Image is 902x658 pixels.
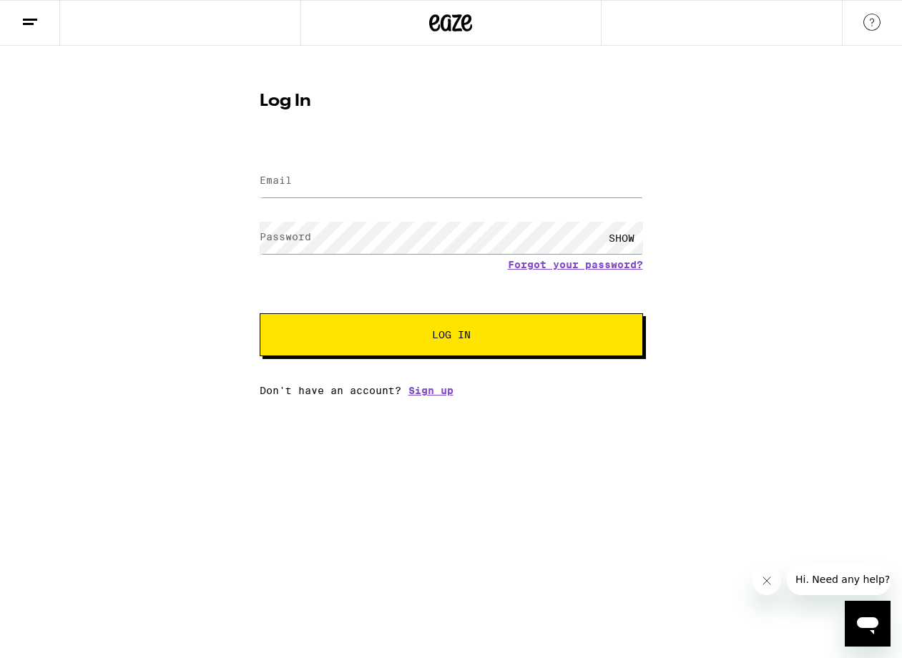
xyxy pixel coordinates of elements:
[260,231,311,242] label: Password
[845,601,891,647] iframe: Button to launch messaging window
[432,330,471,340] span: Log In
[260,165,643,197] input: Email
[260,385,643,396] div: Don't have an account?
[260,313,643,356] button: Log In
[787,564,891,595] iframe: Message from company
[260,175,292,186] label: Email
[260,93,643,110] h1: Log In
[508,259,643,270] a: Forgot your password?
[600,222,643,254] div: SHOW
[753,566,781,595] iframe: Close message
[408,385,454,396] a: Sign up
